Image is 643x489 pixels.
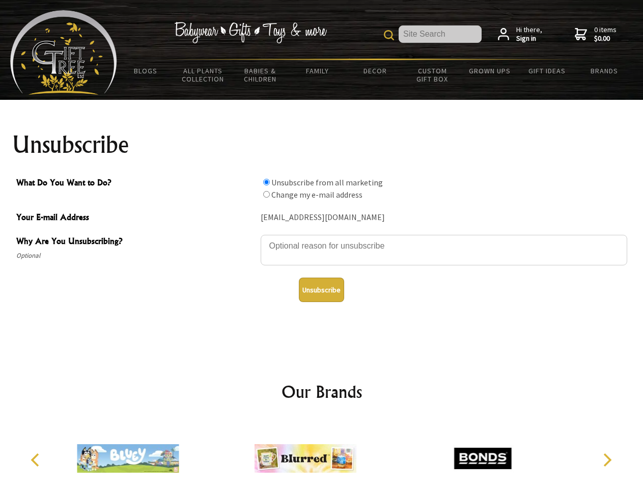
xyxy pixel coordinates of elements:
[117,60,175,81] a: BLOGS
[25,449,48,471] button: Previous
[12,132,631,157] h1: Unsubscribe
[289,60,347,81] a: Family
[16,250,256,262] span: Optional
[299,278,344,302] button: Unsubscribe
[271,189,362,200] label: Change my e-mail address
[271,177,383,187] label: Unsubscribe from all marketing
[174,22,327,43] img: Babywear - Gifts - Toys & more
[16,235,256,250] span: Why Are You Unsubscribing?
[594,34,617,43] strong: $0.00
[263,179,270,185] input: What Do You Want to Do?
[261,210,627,226] div: [EMAIL_ADDRESS][DOMAIN_NAME]
[20,379,623,404] h2: Our Brands
[346,60,404,81] a: Decor
[596,449,618,471] button: Next
[261,235,627,265] textarea: Why Are You Unsubscribing?
[461,60,518,81] a: Grown Ups
[576,60,633,81] a: Brands
[575,25,617,43] a: 0 items$0.00
[594,25,617,43] span: 0 items
[404,60,461,90] a: Custom Gift Box
[384,30,394,40] img: product search
[516,25,542,43] span: Hi there,
[516,34,542,43] strong: Sign in
[232,60,289,90] a: Babies & Children
[10,10,117,95] img: Babyware - Gifts - Toys and more...
[399,25,482,43] input: Site Search
[498,25,542,43] a: Hi there,Sign in
[175,60,232,90] a: All Plants Collection
[518,60,576,81] a: Gift Ideas
[263,191,270,198] input: What Do You Want to Do?
[16,211,256,226] span: Your E-mail Address
[16,176,256,191] span: What Do You Want to Do?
